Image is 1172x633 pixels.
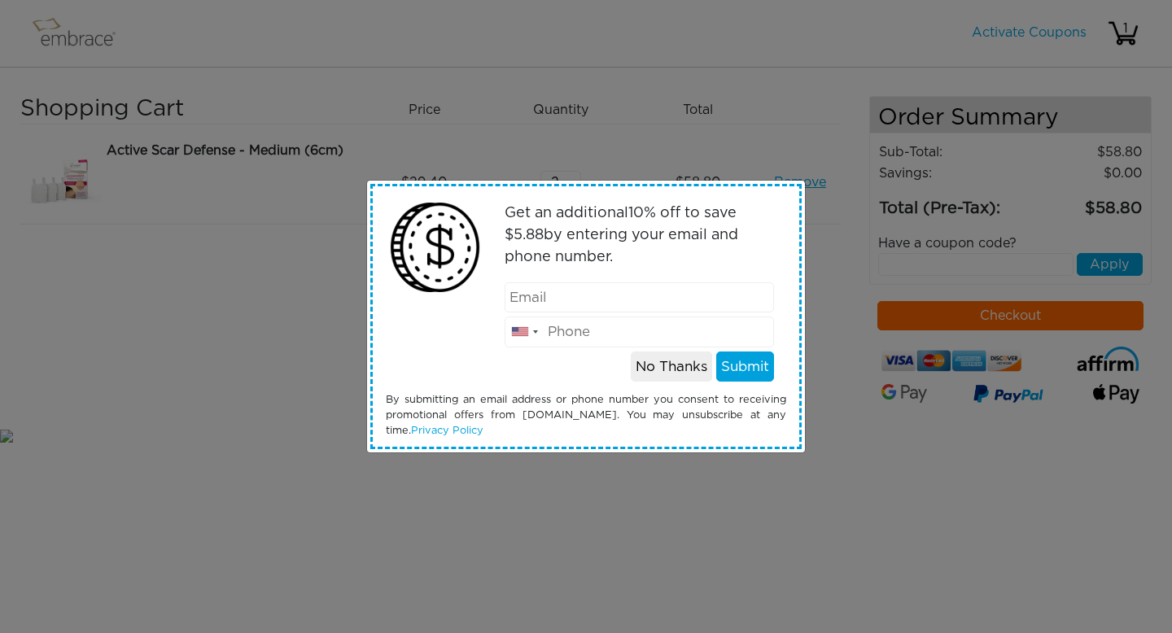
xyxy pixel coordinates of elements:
input: Phone [505,316,775,347]
input: Email [505,282,775,313]
img: money2.png [382,194,488,301]
div: By submitting an email address or phone number you consent to receiving promotional offers from [... [374,392,798,439]
div: United States: +1 [505,317,543,347]
button: Submit [716,351,774,382]
span: 5.88 [514,228,544,242]
p: Get an additional % off to save $ by entering your email and phone number. [505,203,775,268]
span: 10 [628,206,644,220]
button: No Thanks [631,351,712,382]
a: Privacy Policy [411,426,483,436]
